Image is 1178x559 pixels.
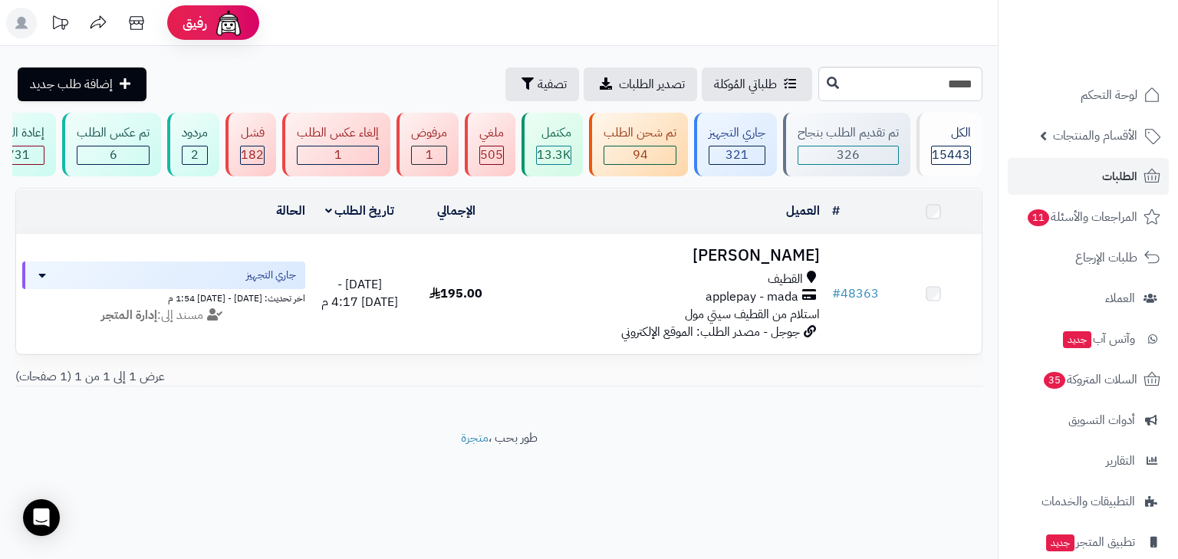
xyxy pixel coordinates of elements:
a: طلبات الإرجاع [1008,239,1169,276]
div: عرض 1 إلى 1 من 1 (1 صفحات) [4,368,499,386]
span: طلباتي المُوكلة [714,75,777,94]
a: الطلبات [1008,158,1169,195]
div: 94 [604,146,676,164]
div: إلغاء عكس الطلب [297,124,379,142]
span: أدوات التسويق [1068,409,1135,431]
a: مردود 2 [164,113,222,176]
span: وآتس آب [1061,328,1135,350]
a: الحالة [276,202,305,220]
span: جديد [1063,331,1091,348]
div: مسند إلى: [11,307,317,324]
span: المراجعات والأسئلة [1026,206,1137,228]
div: 6 [77,146,149,164]
img: logo-2.png [1074,43,1163,75]
span: لوحة التحكم [1081,84,1137,106]
strong: إدارة المتجر [101,306,157,324]
div: جاري التجهيز [709,124,765,142]
a: إلغاء عكس الطلب 1 [279,113,393,176]
div: 505 [480,146,503,164]
a: طلباتي المُوكلة [702,67,812,101]
span: تصفية [538,75,567,94]
a: # [832,202,840,220]
a: الكل15443 [913,113,986,176]
span: 35 [1044,372,1065,389]
span: 1 [334,146,342,164]
span: 1 [426,146,433,164]
span: الطلبات [1102,166,1137,187]
span: جاري التجهيز [246,268,296,283]
a: الإجمالي [437,202,475,220]
div: تم تقديم الطلب بنجاح [798,124,899,142]
span: الأقسام والمنتجات [1053,125,1137,146]
button: تصفية [505,67,579,101]
span: 11 [1028,209,1049,226]
span: التقارير [1106,450,1135,472]
a: العملاء [1008,280,1169,317]
a: تم عكس الطلب 6 [59,113,164,176]
div: 1 [298,146,378,164]
span: [DATE] - [DATE] 4:17 م [321,275,398,311]
div: 321 [709,146,765,164]
span: تطبيق المتجر [1045,531,1135,553]
div: 182 [241,146,264,164]
div: مردود [182,124,208,142]
a: وآتس آبجديد [1008,321,1169,357]
div: فشل [240,124,265,142]
div: 1 [412,146,446,164]
span: 321 [726,146,749,164]
a: تصدير الطلبات [584,67,697,101]
span: 6 [110,146,117,164]
span: 505 [480,146,503,164]
div: اخر تحديث: [DATE] - [DATE] 1:54 م [22,289,305,305]
a: جاري التجهيز 321 [691,113,780,176]
span: السلات المتروكة [1042,369,1137,390]
div: 13263 [537,146,571,164]
span: 195.00 [429,284,482,303]
span: التطبيقات والخدمات [1041,491,1135,512]
span: تصدير الطلبات [619,75,685,94]
a: مرفوض 1 [393,113,462,176]
a: مكتمل 13.3K [518,113,586,176]
div: 326 [798,146,898,164]
span: طلبات الإرجاع [1075,247,1137,268]
span: جوجل - مصدر الطلب: الموقع الإلكتروني [621,323,800,341]
span: 731 [7,146,30,164]
span: القطيف [768,271,803,288]
div: تم شحن الطلب [604,124,676,142]
a: السلات المتروكة35 [1008,361,1169,398]
div: مرفوض [411,124,447,142]
a: فشل 182 [222,113,279,176]
span: 15443 [932,146,970,164]
span: العملاء [1105,288,1135,309]
div: 2 [183,146,207,164]
span: رفيق [183,14,207,32]
a: أدوات التسويق [1008,402,1169,439]
div: مكتمل [536,124,571,142]
span: 94 [633,146,648,164]
a: تم شحن الطلب 94 [586,113,691,176]
span: إضافة طلب جديد [30,75,113,94]
a: التطبيقات والخدمات [1008,483,1169,520]
a: إضافة طلب جديد [18,67,146,101]
span: # [832,284,841,303]
a: تم تقديم الطلب بنجاح 326 [780,113,913,176]
a: لوحة التحكم [1008,77,1169,113]
div: تم عكس الطلب [77,124,150,142]
a: #48363 [832,284,879,303]
span: 326 [837,146,860,164]
div: الكل [931,124,971,142]
span: 182 [241,146,264,164]
div: Open Intercom Messenger [23,499,60,536]
img: ai-face.png [213,8,244,38]
a: المراجعات والأسئلة11 [1008,199,1169,235]
a: العميل [786,202,820,220]
h3: [PERSON_NAME] [511,247,820,265]
span: applepay - mada [706,288,798,306]
a: ملغي 505 [462,113,518,176]
a: تحديثات المنصة [41,8,79,42]
a: متجرة [461,429,489,447]
a: تاريخ الطلب [325,202,395,220]
span: جديد [1046,534,1074,551]
span: 13.3K [537,146,571,164]
span: 2 [191,146,199,164]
